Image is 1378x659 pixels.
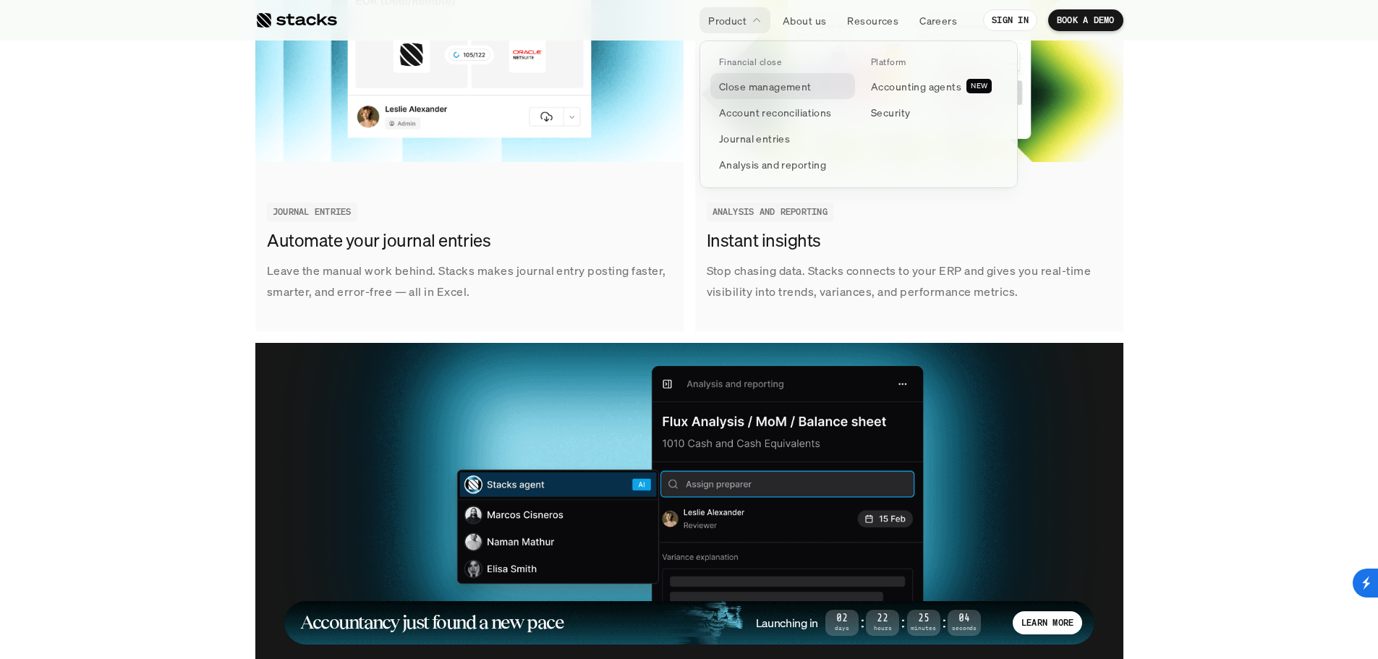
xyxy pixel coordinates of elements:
[859,614,866,631] strong: :
[719,157,826,172] p: Analysis and reporting
[719,131,790,146] p: Journal entries
[847,13,898,28] p: Resources
[300,614,564,631] h1: Accountancy just found a new pace
[948,615,981,623] span: 04
[838,7,907,33] a: Resources
[899,614,906,631] strong: :
[710,73,855,99] a: Close management
[273,207,352,217] h2: JOURNAL ENTRIES
[871,57,906,67] p: Platform
[708,13,747,28] p: Product
[713,207,828,217] h2: ANALYSIS AND REPORTING
[866,626,899,631] span: Hours
[774,7,835,33] a: About us
[862,99,1007,125] a: Security
[907,615,940,623] span: 25
[783,13,826,28] p: About us
[825,626,859,631] span: Days
[719,79,812,94] p: Close management
[707,229,1105,253] h3: Instant insights
[171,335,234,345] a: Privacy Policy
[1048,9,1123,31] a: BOOK A DEMO
[710,125,855,151] a: Journal entries
[1021,618,1073,628] p: LEARN MORE
[911,7,966,33] a: Careers
[710,99,855,125] a: Account reconciliations
[267,229,665,253] h3: Automate your journal entries
[948,626,981,631] span: Seconds
[871,105,910,120] p: Security
[971,82,987,90] h2: NEW
[267,260,672,302] p: Leave the manual work behind. Stacks makes journal entry posting faster, smarter, and error-free ...
[919,13,957,28] p: Careers
[719,105,832,120] p: Account reconciliations
[710,151,855,177] a: Analysis and reporting
[707,260,1112,302] p: Stop chasing data. Stacks connects to your ERP and gives you real-time visibility into trends, va...
[940,614,948,631] strong: :
[825,615,859,623] span: 02
[862,73,1007,99] a: Accounting agentsNEW
[756,615,818,631] h4: Launching in
[1057,15,1115,25] p: BOOK A DEMO
[719,57,781,67] p: Financial close
[866,615,899,623] span: 22
[871,79,961,94] p: Accounting agents
[907,626,940,631] span: Minutes
[983,9,1037,31] a: SIGN IN
[284,601,1094,645] a: Accountancy just found a new paceLaunching in02Days:22Hours:25Minutes:04SecondsLEARN MORE
[992,15,1029,25] p: SIGN IN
